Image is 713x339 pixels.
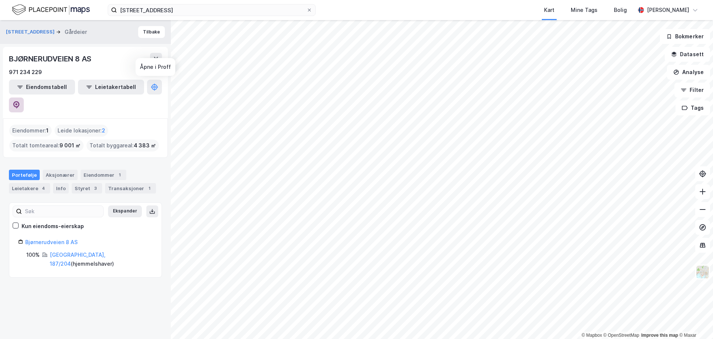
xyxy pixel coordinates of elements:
div: Leietakere [9,183,50,194]
span: 9 001 ㎡ [59,141,81,150]
div: 100% [26,250,40,259]
img: Z [696,265,710,279]
button: [STREET_ADDRESS] [6,28,56,36]
div: Leide lokasjoner : [55,125,108,137]
span: 2 [102,126,105,135]
div: Mine Tags [571,6,598,15]
button: Tilbake [138,26,165,38]
span: 1 [46,126,49,135]
a: Bjørnerudveien 8 AS [25,239,78,245]
iframe: Chat Widget [676,303,713,339]
img: logo.f888ab2527a4732fd821a326f86c7f29.svg [12,3,90,16]
span: 4 383 ㎡ [134,141,156,150]
div: Eiendommer [81,170,126,180]
input: Søk [22,206,103,217]
div: 1 [116,171,123,179]
a: Mapbox [582,333,602,338]
button: Eiendomstabell [9,80,75,95]
div: Transaksjoner [105,183,156,194]
div: Aksjonærer [43,170,78,180]
button: Ekspander [108,205,142,217]
input: Søk på adresse, matrikkel, gårdeiere, leietakere eller personer [117,4,306,16]
a: Improve this map [641,333,678,338]
div: Totalt tomteareal : [9,140,84,151]
button: Datasett [665,47,710,62]
div: [PERSON_NAME] [647,6,689,15]
button: Filter [674,83,710,97]
div: 4 [40,185,47,192]
div: Kart [544,6,554,15]
div: 3 [92,185,99,192]
div: Eiendommer : [9,125,52,137]
button: Bokmerker [660,29,710,44]
div: Portefølje [9,170,40,180]
div: ( hjemmelshaver ) [50,250,153,268]
div: Styret [72,183,102,194]
button: Analyse [667,65,710,80]
button: Tags [675,100,710,115]
button: Leietakertabell [78,80,144,95]
a: OpenStreetMap [603,333,639,338]
div: Totalt byggareal : [87,140,159,151]
a: [GEOGRAPHIC_DATA], 187/204 [50,252,105,267]
div: BJØRNERUDVEIEN 8 AS [9,53,93,65]
div: 971 234 229 [9,68,42,77]
div: Bolig [614,6,627,15]
div: 1 [146,185,153,192]
div: Kun eiendoms-eierskap [22,222,84,231]
div: Gårdeier [65,28,87,36]
div: Info [53,183,69,194]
